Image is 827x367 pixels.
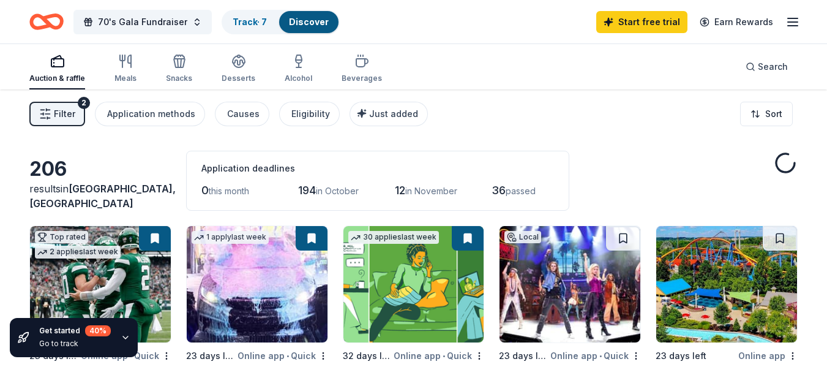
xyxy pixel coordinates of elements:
[29,157,171,181] div: 206
[114,49,137,89] button: Meals
[166,49,192,89] button: Snacks
[29,74,85,83] div: Auction & raffle
[285,74,312,83] div: Alcohol
[29,181,171,211] div: results
[85,325,111,336] div: 40 %
[316,186,359,196] span: in October
[166,74,192,83] div: Snacks
[348,231,439,244] div: 30 applies last week
[369,108,418,119] span: Just added
[758,59,788,74] span: Search
[201,161,554,176] div: Application deadlines
[692,11,780,33] a: Earn Rewards
[98,15,187,29] span: 70's Gala Fundraiser
[596,11,687,33] a: Start free trial
[209,186,249,196] span: this month
[35,231,88,243] div: Top rated
[499,349,548,363] div: 23 days left
[740,102,793,126] button: Sort
[192,231,269,244] div: 1 apply last week
[343,349,392,363] div: 32 days left
[350,102,428,126] button: Just added
[343,226,484,342] img: Image for BetterHelp Social Impact
[29,183,176,210] span: in
[342,74,382,83] div: Beverages
[286,351,289,361] span: •
[78,97,90,109] div: 2
[506,186,536,196] span: passed
[394,348,484,363] div: Online app Quick
[443,351,445,361] span: •
[738,348,798,363] div: Online app
[285,49,312,89] button: Alcohol
[54,107,75,121] span: Filter
[656,349,706,363] div: 23 days left
[186,349,235,363] div: 23 days left
[187,226,327,342] img: Image for Tidal Wave Auto Spa
[29,49,85,89] button: Auction & raffle
[39,339,111,349] div: Go to track
[599,351,602,361] span: •
[107,107,195,121] div: Application methods
[298,184,316,197] span: 194
[39,325,111,336] div: Get started
[395,184,405,197] span: 12
[550,348,641,363] div: Online app Quick
[29,7,64,36] a: Home
[222,74,255,83] div: Desserts
[504,231,541,243] div: Local
[29,102,85,126] button: Filter2
[227,107,260,121] div: Causes
[233,17,267,27] a: Track· 7
[114,74,137,83] div: Meals
[656,226,797,342] img: Image for Dorney Park & Wildwater Kingdom
[765,107,782,121] span: Sort
[405,186,457,196] span: in November
[73,10,212,34] button: 70's Gala Fundraiser
[215,102,269,126] button: Causes
[279,102,340,126] button: Eligibility
[201,184,209,197] span: 0
[95,102,205,126] button: Application methods
[492,184,506,197] span: 36
[289,17,329,27] a: Discover
[500,226,640,342] img: Image for Tilles Center for the Performing Arts
[736,55,798,79] button: Search
[238,348,328,363] div: Online app Quick
[222,10,340,34] button: Track· 7Discover
[35,246,121,259] div: 2 applies last week
[222,49,255,89] button: Desserts
[291,107,330,121] div: Eligibility
[342,49,382,89] button: Beverages
[29,183,176,210] span: [GEOGRAPHIC_DATA], [GEOGRAPHIC_DATA]
[30,226,171,342] img: Image for New York Jets (In-Kind Donation)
